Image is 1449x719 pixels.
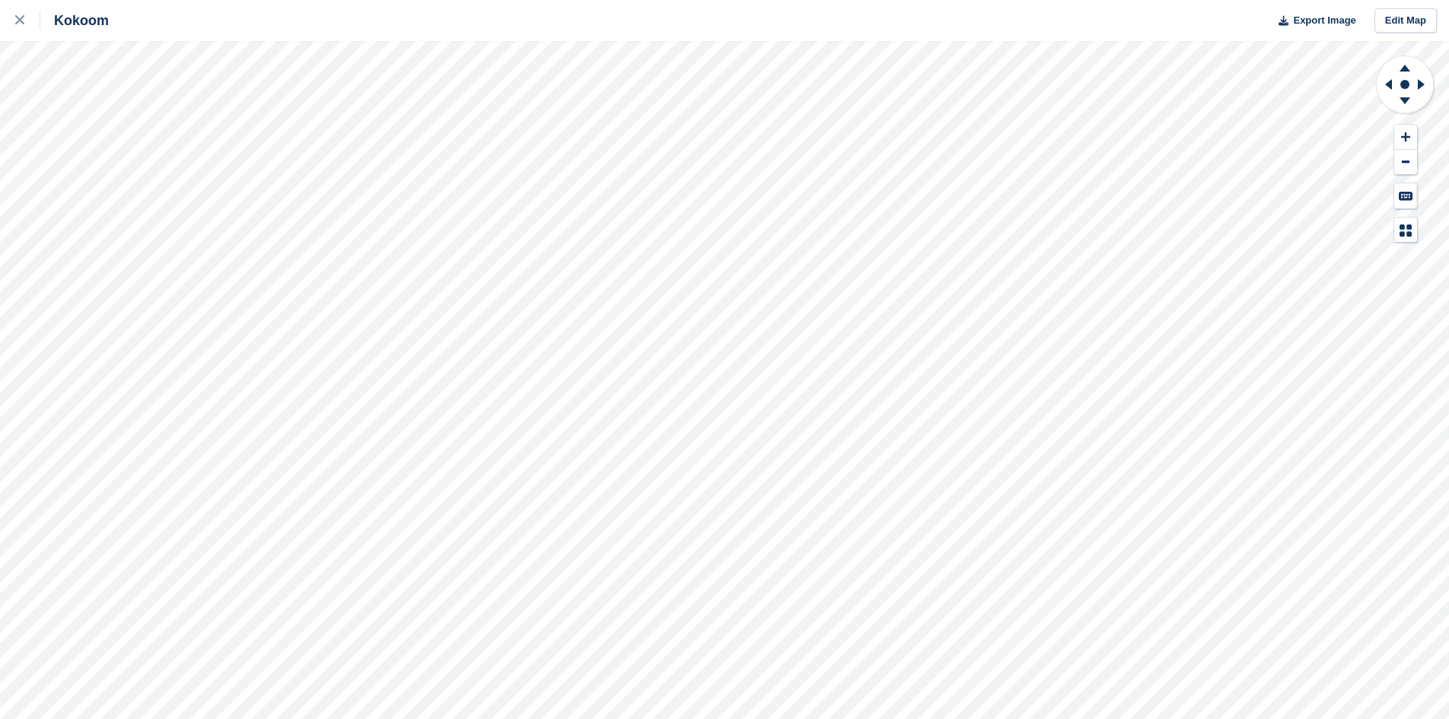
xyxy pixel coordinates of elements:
[1394,218,1417,243] button: Map Legend
[1394,150,1417,175] button: Zoom Out
[1394,125,1417,150] button: Zoom In
[40,11,109,30] div: Kokoom
[1269,8,1356,33] button: Export Image
[1374,8,1437,33] a: Edit Map
[1394,183,1417,208] button: Keyboard Shortcuts
[1293,13,1355,28] span: Export Image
